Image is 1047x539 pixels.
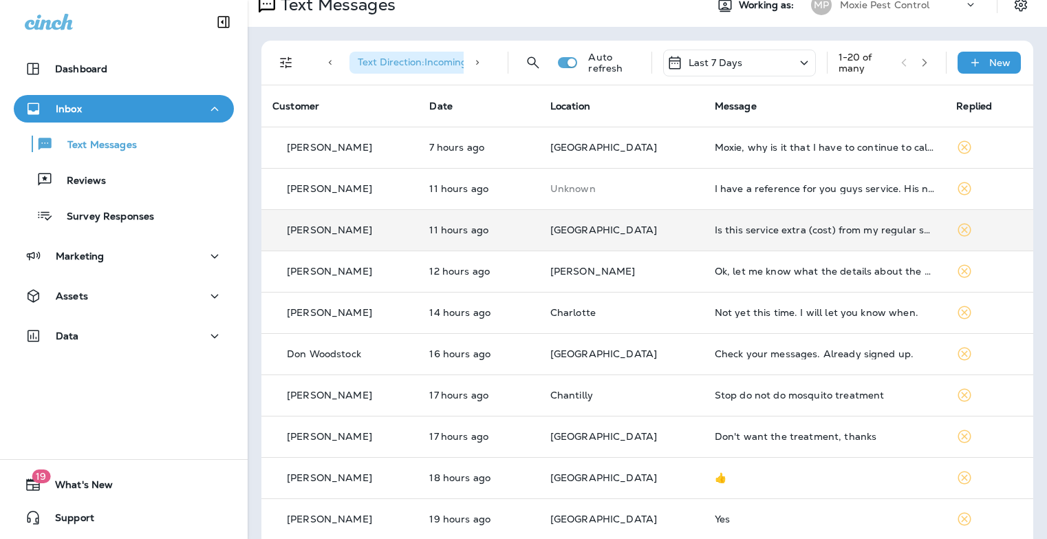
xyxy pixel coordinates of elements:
[519,49,547,76] button: Search Messages
[287,266,372,277] p: [PERSON_NAME]
[349,52,490,74] div: Text Direction:Incoming
[550,100,590,112] span: Location
[550,389,593,401] span: Chantilly
[715,142,935,153] div: Moxie, why is it that I have to continue to call your company instead of you guys reaching out wi...
[715,224,935,235] div: Is this service extra (cost) from my regular service?
[429,472,528,483] p: Aug 11, 2025 12:46 PM
[287,224,372,235] p: [PERSON_NAME]
[715,266,935,277] div: Ok, let me know what the details about the service are....
[550,183,693,194] p: This customer does not have a last location and the phone number they messaged is not assigned to...
[715,390,935,401] div: Stop do not do mosquito treatment
[287,183,372,194] p: [PERSON_NAME]
[14,95,234,123] button: Inbox
[287,514,372,525] p: [PERSON_NAME]
[41,479,113,496] span: What's New
[429,183,528,194] p: Aug 11, 2025 08:32 PM
[14,242,234,270] button: Marketing
[287,307,372,318] p: [PERSON_NAME]
[550,513,657,525] span: [GEOGRAPHIC_DATA]
[287,431,372,442] p: [PERSON_NAME]
[956,100,992,112] span: Replied
[429,390,528,401] p: Aug 11, 2025 02:09 PM
[55,63,107,74] p: Dashboard
[56,103,82,114] p: Inbox
[550,224,657,236] span: [GEOGRAPHIC_DATA]
[715,183,935,194] div: I have a reference for you guys service. His name is Mauricio Flores and his cell number is 1 385...
[550,306,596,319] span: Charlotte
[287,348,361,359] p: Don Woodstock
[204,8,243,36] button: Collapse Sidebar
[53,175,106,188] p: Reviews
[715,472,935,483] div: 👍
[14,471,234,498] button: 19What's New
[14,165,234,194] button: Reviews
[14,55,234,83] button: Dashboard
[429,307,528,318] p: Aug 11, 2025 05:16 PM
[56,290,88,302] p: Assets
[56,330,79,341] p: Data
[715,514,935,525] div: Yes
[358,56,467,68] span: Text Direction : Incoming
[429,514,528,525] p: Aug 11, 2025 12:21 PM
[429,431,528,442] p: Aug 11, 2025 02:07 PM
[14,201,234,230] button: Survey Responses
[550,472,657,484] span: [GEOGRAPHIC_DATA]
[32,469,50,483] span: 19
[588,52,640,74] p: Auto refresh
[14,282,234,310] button: Assets
[287,390,372,401] p: [PERSON_NAME]
[715,431,935,442] div: Don't want the treatment, thanks
[429,348,528,359] p: Aug 11, 2025 03:20 PM
[429,142,528,153] p: Aug 11, 2025 11:44 PM
[550,430,657,443] span: [GEOGRAPHIC_DATA]
[429,266,528,277] p: Aug 11, 2025 07:30 PM
[14,129,234,158] button: Text Messages
[272,100,319,112] span: Customer
[715,307,935,318] div: Not yet this time. I will let you know when.
[550,141,657,154] span: [GEOGRAPHIC_DATA]
[989,57,1011,68] p: New
[41,512,94,529] span: Support
[53,211,154,224] p: Survey Responses
[56,251,104,262] p: Marketing
[715,100,757,112] span: Message
[550,348,657,360] span: [GEOGRAPHIC_DATA]
[54,139,137,152] p: Text Messages
[429,100,453,112] span: Date
[14,322,234,350] button: Data
[272,49,300,76] button: Filters
[839,52,890,74] div: 1 - 20 of many
[287,142,372,153] p: [PERSON_NAME]
[14,504,234,531] button: Support
[287,472,372,483] p: [PERSON_NAME]
[550,265,636,277] span: [PERSON_NAME]
[429,224,528,235] p: Aug 11, 2025 08:20 PM
[715,348,935,359] div: Check your messages. Already signed up.
[689,57,743,68] p: Last 7 Days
